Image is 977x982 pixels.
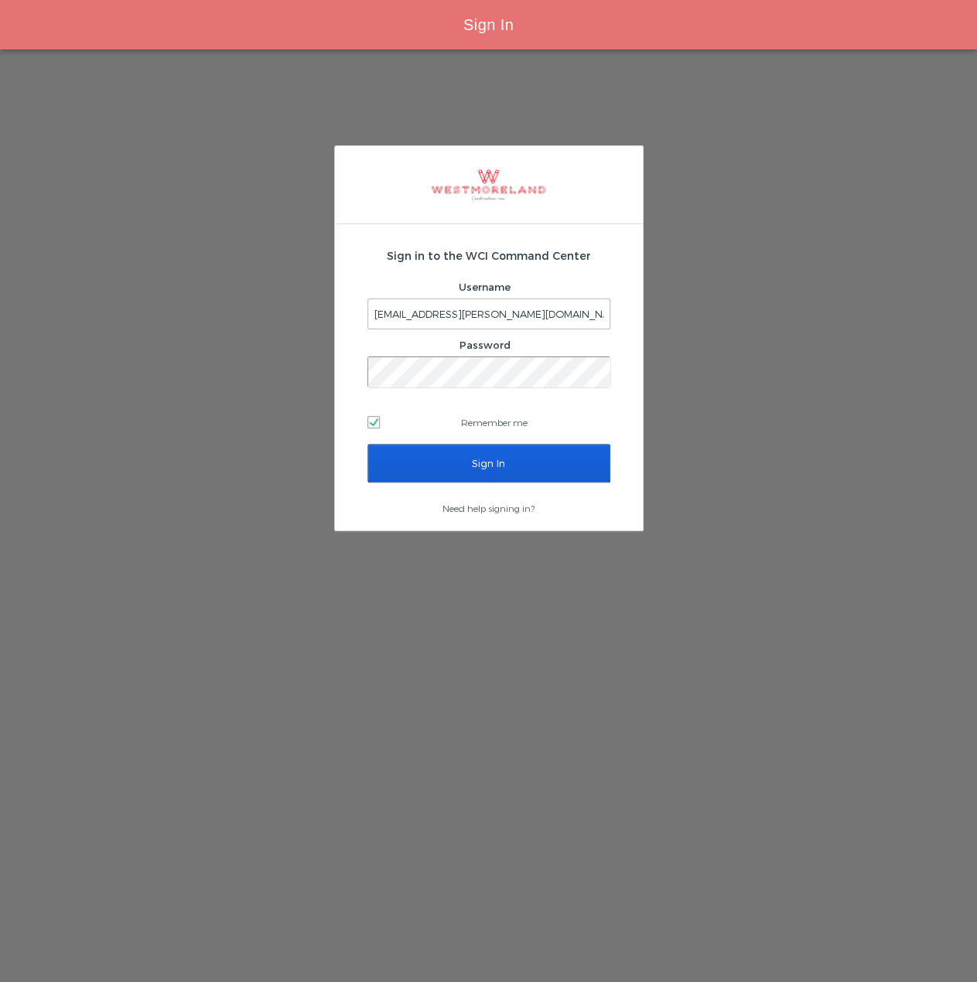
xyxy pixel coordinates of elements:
input: Sign In [367,444,610,482]
span: Sign In [463,16,514,33]
a: Need help signing in? [442,503,535,513]
label: Remember me [367,411,610,434]
label: Username [459,281,511,293]
h2: Sign in to the WCI Command Center [367,247,610,264]
label: Password [459,339,511,351]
